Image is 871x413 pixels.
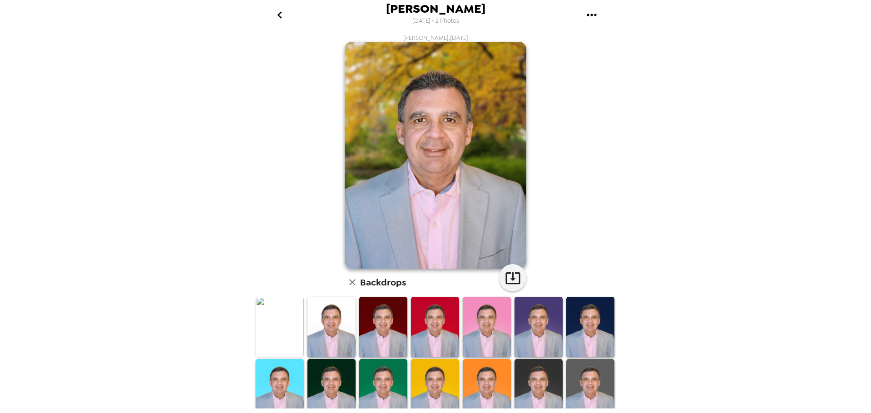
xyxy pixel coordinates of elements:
[403,34,468,42] span: [PERSON_NAME] , [DATE]
[412,15,459,27] span: [DATE] • 2 Photos
[360,275,406,290] h6: Backdrops
[345,42,526,269] img: user
[386,3,485,15] span: [PERSON_NAME]
[256,297,304,357] img: Original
